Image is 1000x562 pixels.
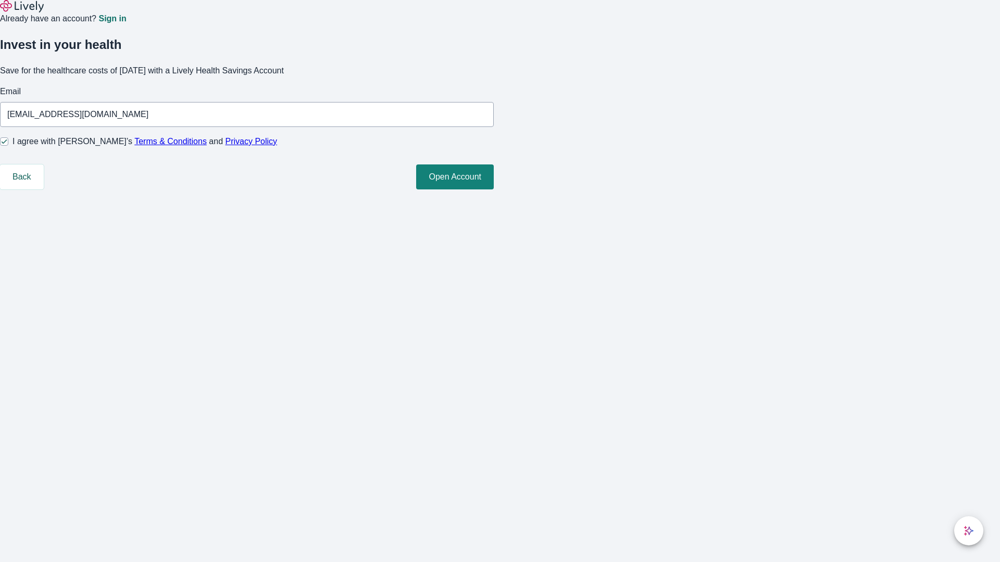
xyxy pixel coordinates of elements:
button: Open Account [416,164,494,189]
a: Sign in [98,15,126,23]
button: chat [954,516,983,545]
svg: Lively AI Assistant [964,526,974,536]
a: Terms & Conditions [134,137,207,146]
span: I agree with [PERSON_NAME]’s and [12,135,277,148]
a: Privacy Policy [226,137,278,146]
